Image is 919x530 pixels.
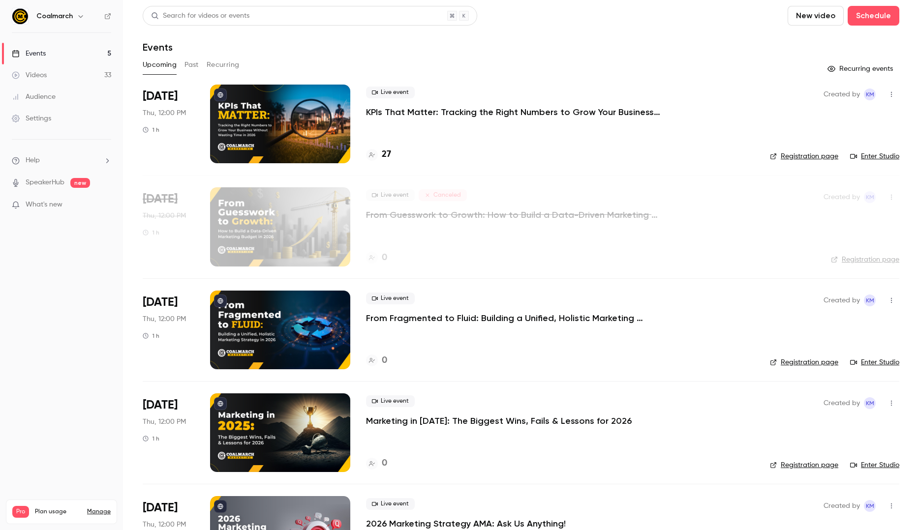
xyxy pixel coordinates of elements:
a: Registration page [770,357,838,367]
a: Registration page [831,255,899,265]
span: KM [866,397,874,409]
span: Live event [366,87,415,98]
span: [DATE] [143,88,178,104]
span: Live event [366,293,415,304]
span: Thu, 12:00 PM [143,417,186,427]
h6: Coalmarch [36,11,73,21]
a: From Fragmented to Fluid: Building a Unified, Holistic Marketing Strategy in [DATE] [366,312,661,324]
span: Live event [366,395,415,407]
span: new [70,178,90,188]
a: 2026 Marketing Strategy AMA: Ask Us Anything! [366,518,566,530]
span: Created by [824,191,860,203]
h4: 0 [382,354,387,367]
div: Oct 30 Thu, 12:00 PM (America/New York) [143,291,194,369]
a: 0 [366,354,387,367]
span: Katie McCaskill [864,191,876,203]
a: Enter Studio [850,460,899,470]
span: Created by [824,294,860,306]
a: 27 [366,148,391,161]
span: KM [866,191,874,203]
button: New video [788,6,844,26]
a: Registration page [770,460,838,470]
span: KM [866,500,874,512]
a: 0 [366,457,387,470]
div: Oct 16 Thu, 12:00 PM (America/New York) [143,187,194,266]
span: [DATE] [143,500,178,516]
span: Katie McCaskill [864,88,876,100]
a: Enter Studio [850,151,899,161]
button: Upcoming [143,57,177,73]
button: Recurring events [823,61,899,77]
span: Live event [366,498,415,510]
span: Thu, 12:00 PM [143,520,186,530]
span: [DATE] [143,397,178,413]
div: Oct 2 Thu, 12:00 PM (America/New York) [143,85,194,163]
div: 1 h [143,229,159,236]
span: Live event [366,189,415,201]
h1: Events [143,41,173,53]
span: Plan usage [35,508,81,516]
button: Past [184,57,199,73]
span: Katie McCaskill [864,500,876,512]
span: Katie McCaskill [864,294,876,306]
span: Help [26,155,40,166]
span: Katie McCaskill [864,397,876,409]
div: Search for videos or events [151,11,249,21]
span: Canceled [419,189,467,201]
span: KM [866,294,874,306]
div: Audience [12,92,56,102]
span: Created by [824,397,860,409]
div: Events [12,49,46,59]
span: Thu, 12:00 PM [143,211,186,221]
button: Schedule [848,6,899,26]
span: Thu, 12:00 PM [143,108,186,118]
div: Nov 13 Thu, 12:00 PM (America/New York) [143,393,194,472]
div: 1 h [143,332,159,340]
a: Registration page [770,151,838,161]
iframe: Noticeable Trigger [99,201,111,209]
span: [DATE] [143,191,178,207]
button: Recurring [207,57,240,73]
div: Settings [12,114,51,123]
a: SpeakerHub [26,177,64,188]
span: Created by [824,88,860,100]
span: What's new [26,200,62,210]
div: 1 h [143,126,159,134]
span: Pro [12,506,29,518]
span: Thu, 12:00 PM [143,314,186,324]
a: KPIs That Matter: Tracking the Right Numbers to Grow Your Business Without Wasting Time in [DATE] [366,106,661,118]
a: 0 [366,251,387,265]
a: From Guesswork to Growth: How to Build a Data-Driven Marketing Budget in [DATE] [366,209,661,221]
a: Marketing in [DATE]: The Biggest Wins, Fails & Lessons for 2026 [366,415,632,427]
h4: 0 [382,251,387,265]
img: Coalmarch [12,8,28,24]
span: Created by [824,500,860,512]
h4: 0 [382,457,387,470]
div: Videos [12,70,47,80]
span: [DATE] [143,294,178,310]
a: Manage [87,508,111,516]
div: 1 h [143,435,159,442]
h4: 27 [382,148,391,161]
li: help-dropdown-opener [12,155,111,166]
span: KM [866,88,874,100]
a: Enter Studio [850,357,899,367]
